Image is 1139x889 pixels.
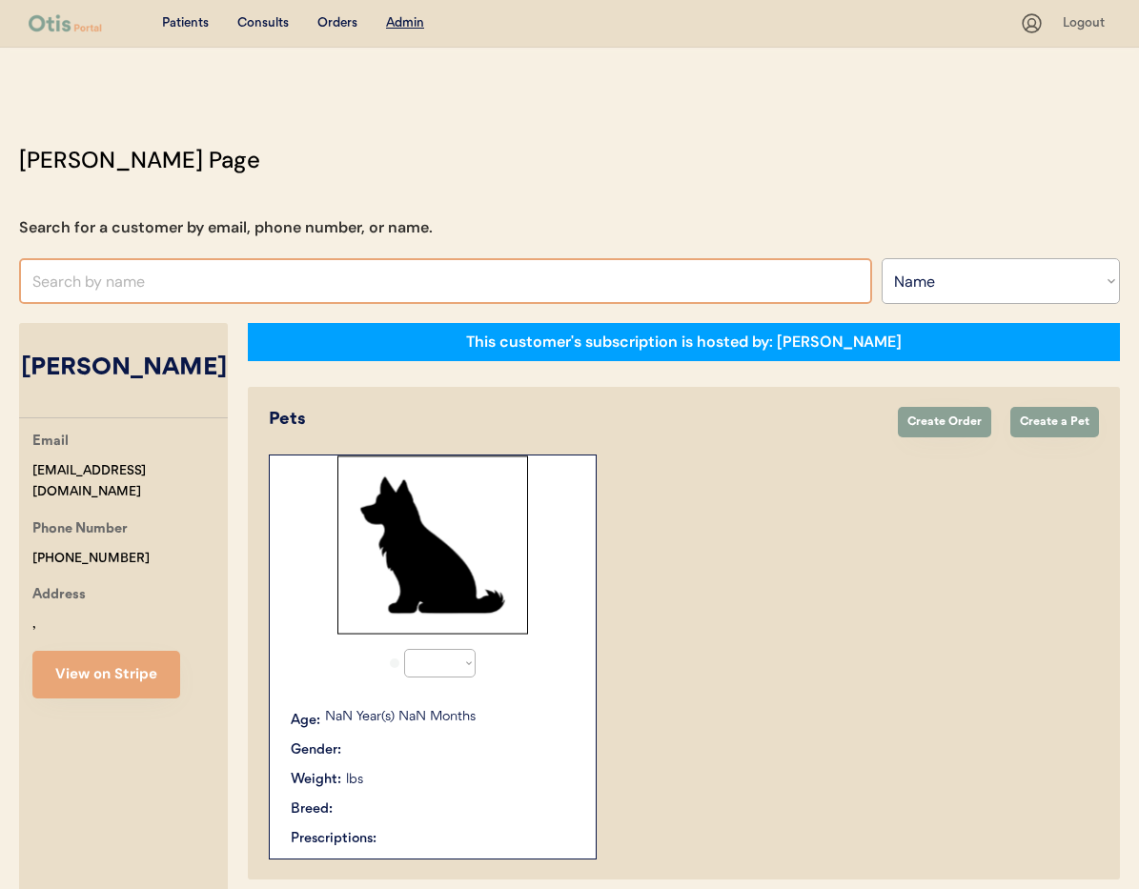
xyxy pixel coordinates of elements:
div: Gender: [291,740,341,760]
p: NaN Year(s) NaN Months [325,711,577,724]
div: Address [32,584,86,608]
div: Age: [291,711,320,731]
div: Phone Number [32,518,128,542]
div: Patients [162,14,209,33]
div: , [32,614,36,636]
div: Prescriptions: [291,829,376,849]
div: [PERSON_NAME] [19,351,228,387]
div: Orders [317,14,357,33]
input: Search by name [19,258,872,304]
div: Logout [1063,14,1110,33]
div: Consults [237,14,289,33]
div: Weight: [291,770,341,790]
div: Email [32,431,69,455]
u: Admin [386,16,424,30]
div: [PERSON_NAME] Page [19,143,260,177]
img: Rectangle%2029.svg [337,455,528,635]
button: Create Order [898,407,991,437]
div: [PHONE_NUMBER] [32,548,150,570]
div: [EMAIL_ADDRESS][DOMAIN_NAME] [32,460,228,504]
button: View on Stripe [32,651,180,698]
div: Pets [269,407,879,433]
div: Breed: [291,799,333,819]
div: This customer's subscription is hosted by: [PERSON_NAME] [466,332,902,353]
div: Search for a customer by email, phone number, or name. [19,216,433,239]
button: Create a Pet [1010,407,1099,437]
div: lbs [346,770,363,790]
